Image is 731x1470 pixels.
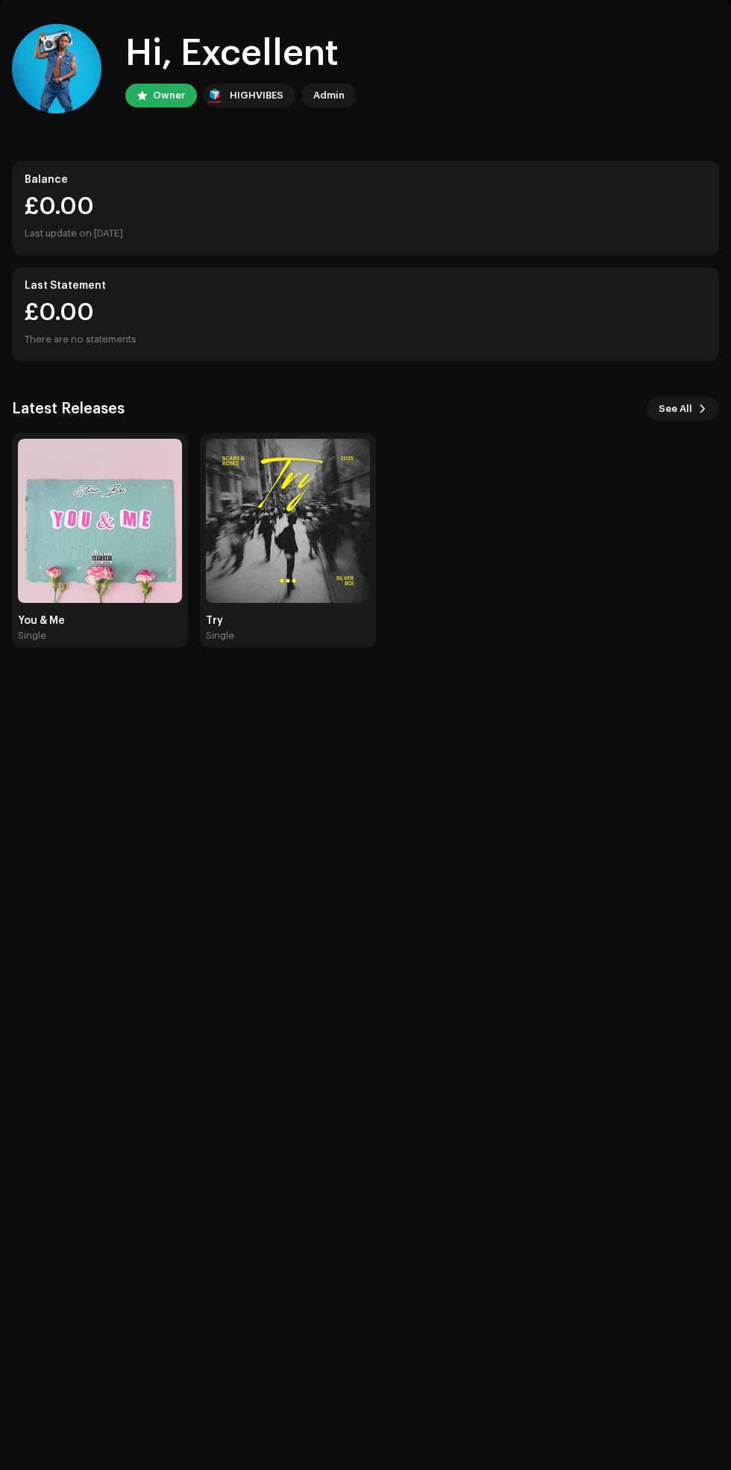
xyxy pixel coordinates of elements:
[230,87,283,104] div: HIGHVIBES
[12,267,719,361] re-o-card-value: Last Statement
[25,331,137,348] div: There are no statements
[206,630,234,642] div: Single
[313,87,345,104] div: Admin
[647,397,719,421] button: See All
[18,615,182,627] div: You & Me
[18,630,46,642] div: Single
[206,87,224,104] img: feab3aad-9b62-475c-8caf-26f15a9573ee
[153,87,185,104] div: Owner
[18,439,182,603] img: 11cb59d5-9ac9-4c29-9447-0242dbbc5e91
[125,30,357,78] div: Hi, Excellent
[12,161,719,255] re-o-card-value: Balance
[12,397,125,421] h3: Latest Releases
[659,394,692,424] span: See All
[25,280,706,292] div: Last Statement
[25,174,706,186] div: Balance
[206,615,370,627] div: Try
[25,225,706,243] div: Last update on [DATE]
[206,439,370,603] img: d102ddd9-75a4-40fe-9e76-53a1adb9385d
[12,24,101,113] img: d155869c-e281-453d-b088-ae75af7c3f61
